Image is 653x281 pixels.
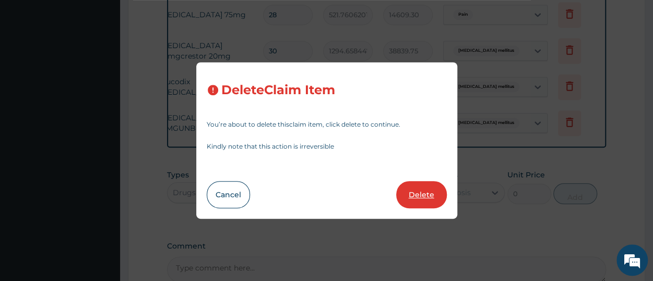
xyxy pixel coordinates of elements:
[207,121,447,128] p: You’re about to delete this claim item , click delete to continue.
[207,143,447,150] p: Kindly note that this action is irreversible
[171,5,196,30] div: Minimize live chat window
[19,52,42,78] img: d_794563401_company_1708531726252_794563401
[61,77,144,183] span: We're online!
[221,83,335,97] h3: Delete Claim Item
[5,177,199,214] textarea: Type your message and hit 'Enter'
[396,181,447,208] button: Delete
[207,181,250,208] button: Cancel
[54,59,175,72] div: Chat with us now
